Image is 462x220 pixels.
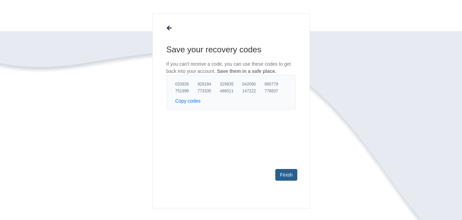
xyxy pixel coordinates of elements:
span: 042090 [242,81,264,87]
span: 751999 [175,88,198,94]
span: 929184 [198,81,220,87]
span: 778837 [264,88,287,94]
p: If you can't receive a code, you can use these codes to get back into your account. [166,61,296,75]
span: Save them in a safe place. [217,68,276,74]
button: Copy codes [175,98,201,104]
span: 498511 [220,88,242,94]
span: 329835 [220,81,242,87]
span: 147222 [242,88,264,94]
span: 965779 [264,81,287,87]
h1: Save your recovery codes [166,44,296,55]
a: Finish [275,169,297,181]
span: 773335 [198,88,220,94]
span: 033926 [175,81,198,87]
